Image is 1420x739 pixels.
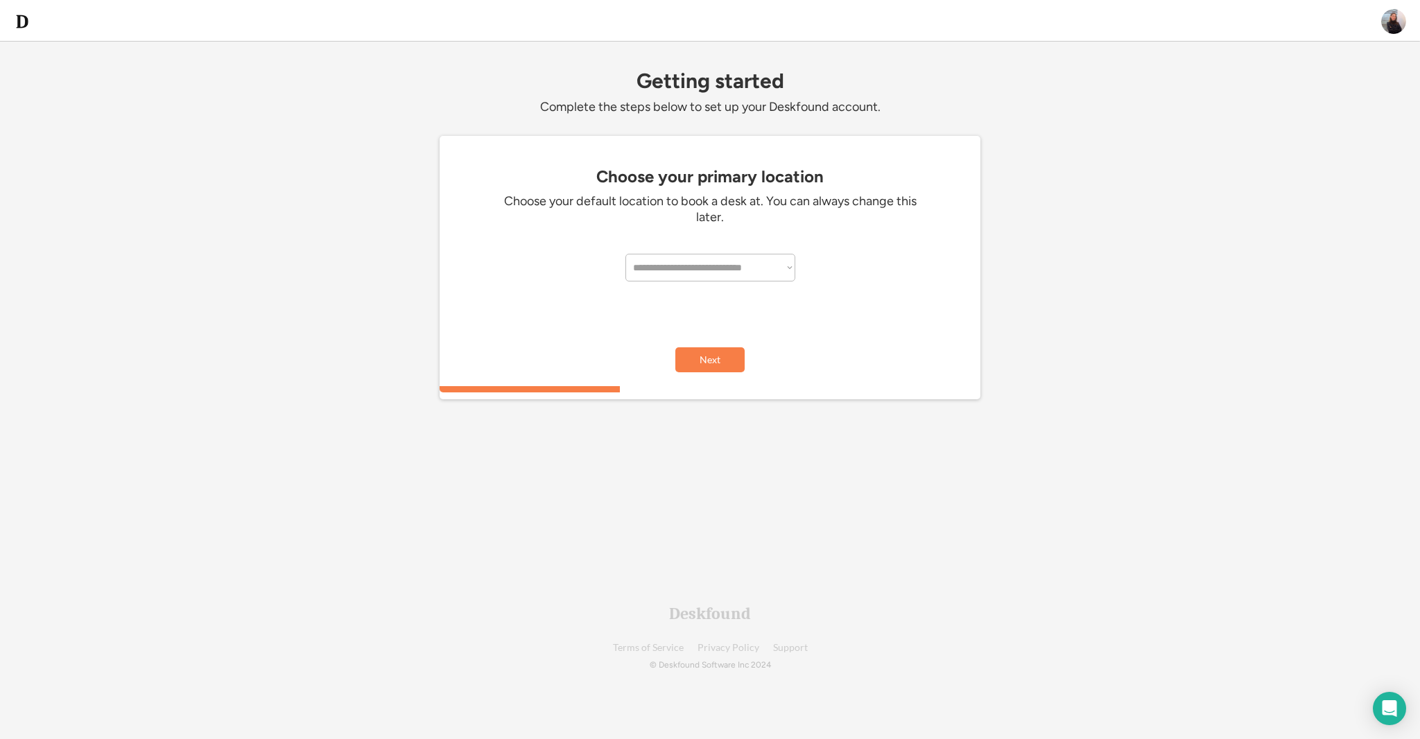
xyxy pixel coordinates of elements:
[613,643,684,653] a: Terms of Service
[14,13,31,30] img: d-whitebg.png
[773,643,808,653] a: Support
[1373,692,1406,725] div: Open Intercom Messenger
[442,386,983,392] div: 33.3333333333333%
[440,99,980,115] div: Complete the steps below to set up your Deskfound account.
[698,643,759,653] a: Privacy Policy
[502,193,918,226] div: Choose your default location to book a desk at. You can always change this later.
[447,167,973,186] div: Choose your primary location
[675,347,745,372] button: Next
[669,605,751,622] div: Deskfound
[440,69,980,92] div: Getting started
[1381,9,1406,34] img: ACg8ocJi6T_xYuPFr-Ajl4yI8BC_myQqVwMMiVJEarkX-GL3x2eWHabv=s96-c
